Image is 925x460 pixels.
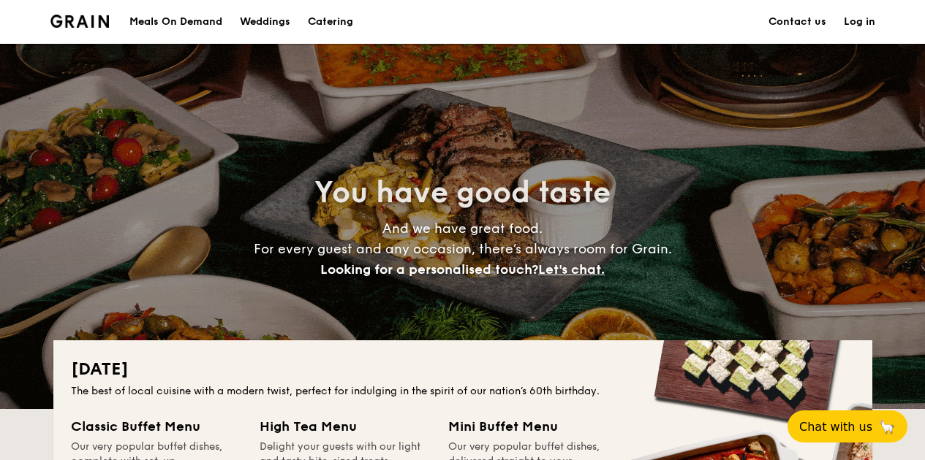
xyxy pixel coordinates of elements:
img: Grain [50,15,110,28]
span: 🦙 [878,418,896,435]
div: High Tea Menu [260,416,431,437]
div: Mini Buffet Menu [448,416,619,437]
div: The best of local cuisine with a modern twist, perfect for indulging in the spirit of our nation’... [71,384,855,399]
span: Let's chat. [538,261,605,277]
span: Chat with us [799,420,872,434]
button: Chat with us🦙 [788,410,907,442]
h2: [DATE] [71,358,855,381]
a: Logotype [50,15,110,28]
div: Classic Buffet Menu [71,416,242,437]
